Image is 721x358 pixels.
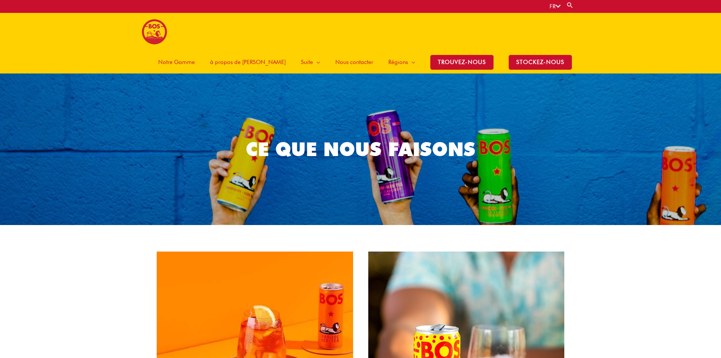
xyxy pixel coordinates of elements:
span: Régions [388,51,408,73]
span: Nous contacter [335,51,373,73]
span: Suite [301,51,313,73]
a: à propos de [PERSON_NAME] [202,51,293,73]
img: BOS logo finals-200px [142,19,167,45]
span: stockez-nous [509,55,572,70]
a: Suite [293,51,328,73]
h1: CE QUE NOUS FAISONS [149,136,573,163]
a: Nous contacter [328,51,381,73]
span: TROUVEZ-NOUS [430,55,494,70]
a: stockez-nous [501,51,579,73]
a: FR [550,3,561,10]
span: Notre Gamme [158,51,195,73]
span: à propos de [PERSON_NAME] [210,51,286,73]
a: TROUVEZ-NOUS [423,51,501,73]
nav: Site Navigation [145,51,579,73]
a: Notre Gamme [151,51,202,73]
a: Search button [566,2,574,9]
a: Régions [381,51,423,73]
